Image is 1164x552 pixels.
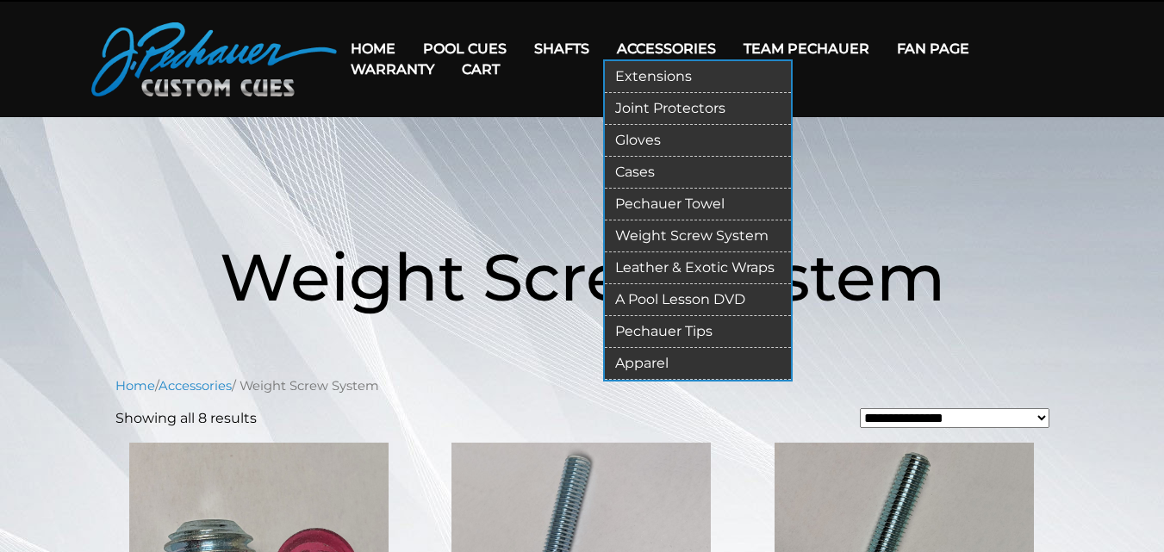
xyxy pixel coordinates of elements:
[220,237,945,317] span: Weight Screw System
[337,47,448,91] a: Warranty
[448,47,514,91] a: Cart
[409,27,520,71] a: Pool Cues
[883,27,983,71] a: Fan Page
[115,408,257,429] p: Showing all 8 results
[520,27,603,71] a: Shafts
[605,189,791,220] a: Pechauer Towel
[730,27,883,71] a: Team Pechauer
[603,27,730,71] a: Accessories
[91,22,337,96] img: Pechauer Custom Cues
[605,93,791,125] a: Joint Protectors
[337,27,409,71] a: Home
[115,378,155,394] a: Home
[115,376,1049,395] nav: Breadcrumb
[860,408,1049,428] select: Shop order
[605,284,791,316] a: A Pool Lesson DVD
[605,125,791,157] a: Gloves
[605,157,791,189] a: Cases
[605,348,791,380] a: Apparel
[605,252,791,284] a: Leather & Exotic Wraps
[605,220,791,252] a: Weight Screw System
[605,316,791,348] a: Pechauer Tips
[159,378,232,394] a: Accessories
[605,61,791,93] a: Extensions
